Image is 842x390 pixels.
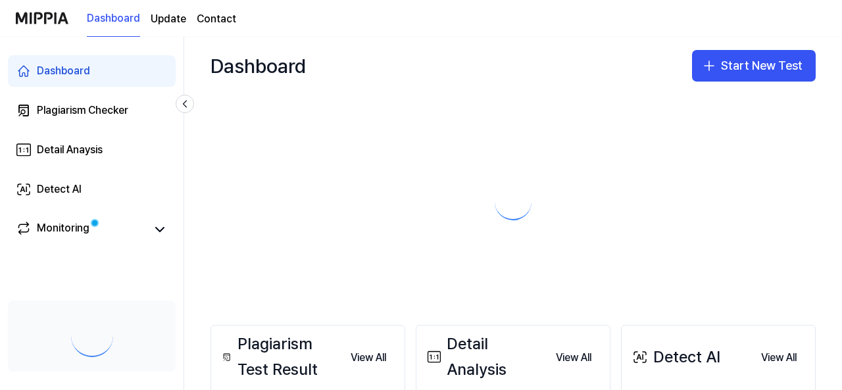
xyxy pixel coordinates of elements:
[37,142,103,158] div: Detail Anaysis
[37,63,90,79] div: Dashboard
[37,103,128,118] div: Plagiarism Checker
[8,95,176,126] a: Plagiarism Checker
[692,50,816,82] button: Start New Test
[219,331,340,382] div: Plagiarism Test Result
[37,220,89,239] div: Monitoring
[545,343,602,371] a: View All
[340,345,397,371] button: View All
[197,11,236,27] a: Contact
[630,345,720,370] div: Detect AI
[751,345,807,371] button: View All
[340,343,397,371] a: View All
[751,343,807,371] a: View All
[151,11,186,27] a: Update
[8,55,176,87] a: Dashboard
[424,331,545,382] div: Detail Analysis
[87,1,140,37] a: Dashboard
[37,182,82,197] div: Detect AI
[545,345,602,371] button: View All
[16,220,147,239] a: Monitoring
[210,50,306,82] div: Dashboard
[8,174,176,205] a: Detect AI
[8,134,176,166] a: Detail Anaysis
